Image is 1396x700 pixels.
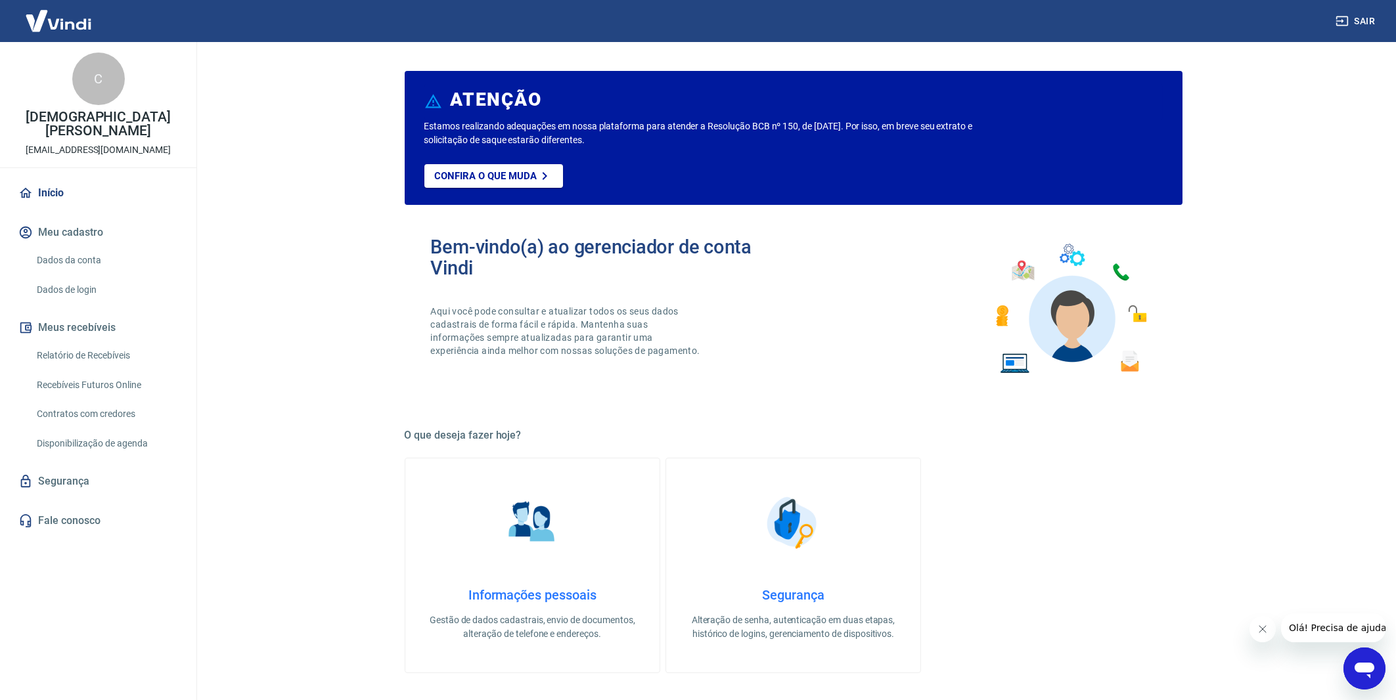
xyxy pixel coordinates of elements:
p: Estamos realizando adequações em nossa plataforma para atender a Resolução BCB nº 150, de [DATE].... [424,120,1015,147]
a: Dados da conta [32,247,181,274]
a: Fale conosco [16,506,181,535]
iframe: Botão para abrir a janela de mensagens [1343,647,1385,689]
a: Informações pessoaisInformações pessoaisGestão de dados cadastrais, envio de documentos, alteraçã... [405,458,660,673]
h2: Bem-vindo(a) ao gerenciador de conta Vindi [431,236,794,278]
img: Segurança [760,490,826,556]
p: Gestão de dados cadastrais, envio de documentos, alteração de telefone e endereços. [426,613,639,641]
h6: ATENÇÃO [450,93,541,106]
iframe: Mensagem da empresa [1281,613,1385,642]
h4: Segurança [687,587,899,603]
a: Confira o que muda [424,164,563,188]
a: SegurançaSegurançaAlteração de senha, autenticação em duas etapas, histórico de logins, gerenciam... [665,458,921,673]
div: C [72,53,125,105]
p: Aqui você pode consultar e atualizar todos os seus dados cadastrais de forma fácil e rápida. Mant... [431,305,703,357]
p: [DEMOGRAPHIC_DATA][PERSON_NAME] [11,110,186,138]
p: Alteração de senha, autenticação em duas etapas, histórico de logins, gerenciamento de dispositivos. [687,613,899,641]
a: Disponibilização de agenda [32,430,181,457]
a: Início [16,179,181,208]
h4: Informações pessoais [426,587,639,603]
p: [EMAIL_ADDRESS][DOMAIN_NAME] [26,143,171,157]
button: Meus recebíveis [16,313,181,342]
a: Dados de login [32,276,181,303]
h5: O que deseja fazer hoje? [405,429,1182,442]
img: Informações pessoais [499,490,565,556]
button: Sair [1333,9,1380,33]
span: Olá! Precisa de ajuda? [8,9,110,20]
a: Contratos com credores [32,401,181,427]
a: Segurança [16,467,181,496]
img: Vindi [16,1,101,41]
a: Relatório de Recebíveis [32,342,181,369]
button: Meu cadastro [16,218,181,247]
a: Recebíveis Futuros Online [32,372,181,399]
img: Imagem de um avatar masculino com diversos icones exemplificando as funcionalidades do gerenciado... [984,236,1156,382]
p: Confira o que muda [435,170,537,182]
iframe: Fechar mensagem [1250,616,1276,642]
